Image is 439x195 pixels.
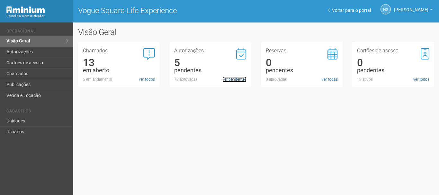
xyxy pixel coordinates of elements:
a: ver todas [322,76,338,82]
div: 5 [174,60,246,66]
h3: Autorizações [174,48,246,53]
div: 0 [357,60,429,66]
a: ver pendentes [222,76,246,82]
a: Voltar para o portal [328,8,371,13]
div: em aberto [83,67,155,73]
li: Cadastros [6,109,68,116]
a: ver todos [413,76,429,82]
div: 5 em andamento [83,76,155,82]
div: pendentes [357,67,429,73]
a: NS [381,4,391,14]
div: pendentes [174,67,246,73]
li: Operacional [6,29,68,36]
h3: Reservas [266,48,338,53]
h3: Chamados [83,48,155,53]
div: Painel do Administrador [6,13,68,19]
h3: Cartões de acesso [357,48,429,53]
span: Nicolle Silva [394,1,428,12]
div: pendentes [266,67,338,73]
h2: Visão Geral [78,27,221,37]
div: 0 [266,60,338,66]
div: 73 aprovadas [174,76,246,82]
div: 18 ativos [357,76,429,82]
h1: Vogue Square Life Experience [78,6,251,15]
a: [PERSON_NAME] [394,8,433,13]
img: Minium [6,6,45,13]
div: 13 [83,60,155,66]
a: ver todos [139,76,155,82]
div: 0 aprovadas [266,76,338,82]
